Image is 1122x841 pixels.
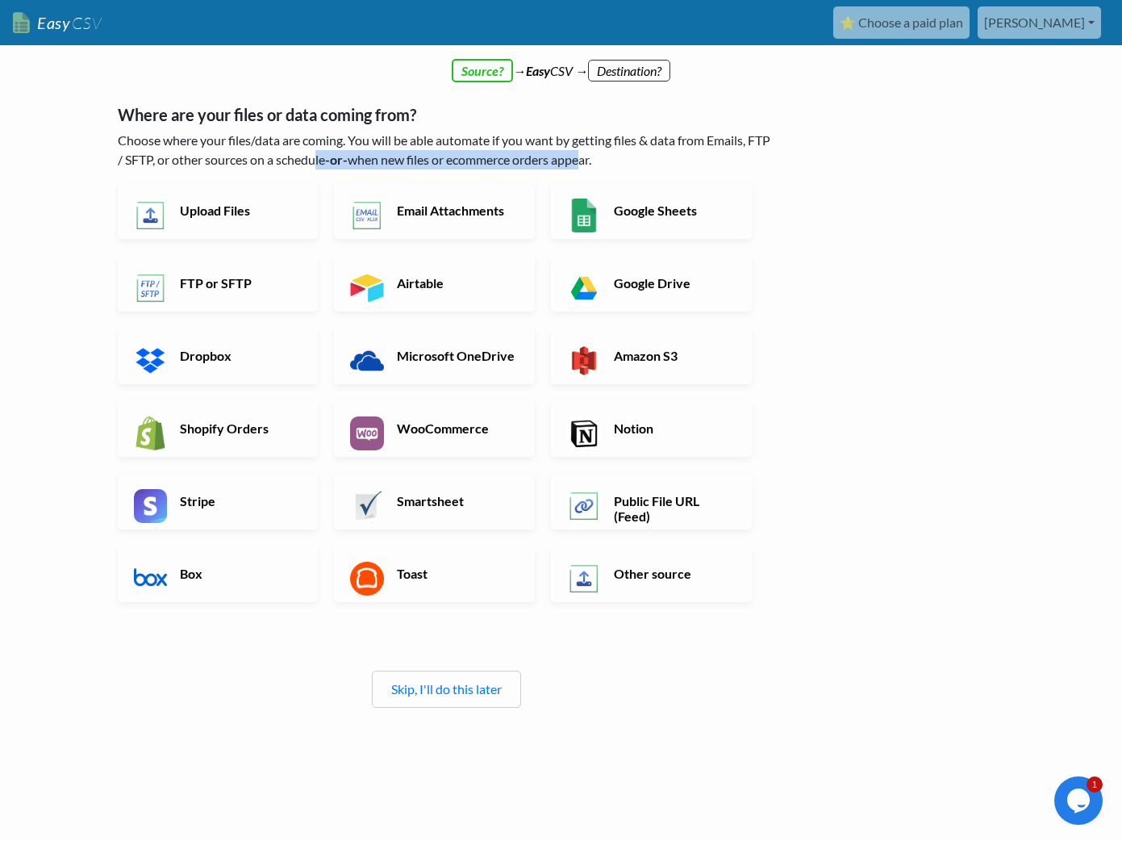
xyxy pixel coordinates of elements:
[134,489,168,523] img: Stripe App & API
[551,182,752,239] a: Google Sheets
[391,681,502,697] a: Skip, I'll do this later
[610,566,736,581] h6: Other source
[118,546,319,602] a: Box
[551,328,752,384] a: Amazon S3
[610,493,736,524] h6: Public File URL (Feed)
[610,420,736,436] h6: Notion
[176,420,302,436] h6: Shopify Orders
[134,562,168,596] img: Box App & API
[393,203,519,218] h6: Email Attachments
[118,182,319,239] a: Upload Files
[567,562,601,596] img: Other Source App & API
[334,182,535,239] a: Email Attachments
[393,420,519,436] h6: WooCommerce
[350,344,384,378] img: Microsoft OneDrive App & API
[350,271,384,305] img: Airtable App & API
[334,255,535,312] a: Airtable
[118,105,775,124] h5: Where are your files or data coming from?
[610,348,736,363] h6: Amazon S3
[393,348,519,363] h6: Microsoft OneDrive
[567,344,601,378] img: Amazon S3 App & API
[567,489,601,523] img: Public File URL App & API
[350,489,384,523] img: Smartsheet App & API
[567,416,601,450] img: Notion App & API
[393,566,519,581] h6: Toast
[393,275,519,291] h6: Airtable
[334,473,535,529] a: Smartsheet
[393,493,519,508] h6: Smartsheet
[176,348,302,363] h6: Dropbox
[134,344,168,378] img: Dropbox App & API
[350,416,384,450] img: WooCommerce App & API
[551,473,752,529] a: Public File URL (Feed)
[567,271,601,305] img: Google Drive App & API
[134,416,168,450] img: Shopify App & API
[134,271,168,305] img: FTP or SFTP App & API
[118,473,319,529] a: Stripe
[70,13,102,33] span: CSV
[334,328,535,384] a: Microsoft OneDrive
[350,199,384,232] img: Email New CSV or XLSX File App & API
[176,203,302,218] h6: Upload Files
[118,255,319,312] a: FTP or SFTP
[610,275,736,291] h6: Google Drive
[325,152,348,167] b: -or-
[334,546,535,602] a: Toast
[176,275,302,291] h6: FTP or SFTP
[134,199,168,232] img: Upload Files App & API
[567,199,601,232] img: Google Sheets App & API
[334,400,535,457] a: WooCommerce
[118,328,319,384] a: Dropbox
[833,6,970,39] a: ⭐ Choose a paid plan
[610,203,736,218] h6: Google Sheets
[102,45,1021,81] div: → CSV →
[978,6,1101,39] a: [PERSON_NAME]
[1054,776,1106,825] iframe: chat widget
[118,400,319,457] a: Shopify Orders
[176,566,302,581] h6: Box
[551,255,752,312] a: Google Drive
[13,6,102,40] a: EasyCSV
[551,546,752,602] a: Other source
[350,562,384,596] img: Toast App & API
[551,400,752,457] a: Notion
[118,131,775,169] p: Choose where your files/data are coming. You will be able automate if you want by getting files &...
[176,493,302,508] h6: Stripe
